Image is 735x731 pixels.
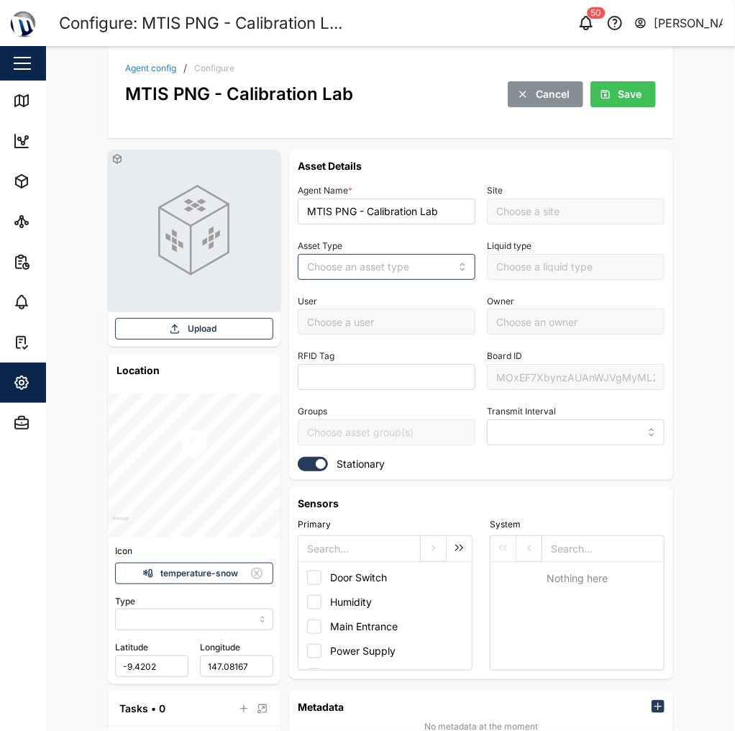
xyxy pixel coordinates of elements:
[654,14,723,32] div: [PERSON_NAME]
[112,517,129,533] a: Mapbox logo
[302,663,465,688] button: Temperature
[115,595,135,609] label: Type
[194,64,234,73] div: Configure
[298,241,342,251] label: Asset Type
[542,536,664,562] input: Search...
[148,184,240,276] img: GENERIC photo
[302,566,465,590] button: Door Switch
[115,545,273,558] div: Icon
[298,158,665,173] h6: Asset Details
[37,254,86,270] div: Reports
[59,11,342,36] div: Configure: MTIS PNG - Calibration L...
[7,7,39,39] img: Main Logo
[115,641,148,655] label: Latitude
[487,296,514,307] label: Owner
[37,214,72,230] div: Sites
[108,394,280,537] canvas: Map
[247,563,267,584] button: Remove Icon
[298,536,420,562] input: Search...
[125,81,353,107] div: MTIS PNG - Calibration Lab
[183,63,187,73] div: /
[37,335,77,350] div: Tasks
[298,186,352,196] label: Agent Name
[508,81,583,107] button: Cancel
[298,496,665,511] h6: Sensors
[200,641,240,655] label: Longitude
[487,186,503,196] label: Site
[487,351,522,361] label: Board ID
[634,13,723,33] button: [PERSON_NAME]
[302,639,465,663] button: Power Supply
[302,614,465,639] button: Main Entrance
[590,81,656,107] button: Save
[536,82,570,106] span: Cancel
[160,563,238,584] span: temperature-snow
[37,294,82,310] div: Alarms
[115,318,273,340] button: Upload
[108,354,280,386] h6: Location
[125,64,176,73] a: Agent config
[302,590,465,614] button: Humidity
[490,571,664,586] div: Nothing here
[115,563,273,584] button: temperature-snow
[188,319,216,339] span: Upload
[37,133,102,149] div: Dashboard
[37,93,70,109] div: Map
[487,407,556,417] label: Transmit Interval
[298,351,334,361] label: RFID Tag
[588,7,606,19] div: 50
[37,375,88,391] div: Settings
[298,407,327,417] label: Groups
[618,82,642,106] span: Save
[298,254,475,280] input: Choose an asset type
[119,701,165,717] div: Tasks • 0
[298,518,472,532] div: Primary
[490,518,665,532] div: System
[37,415,80,431] div: Admin
[487,241,531,251] label: Liquid type
[328,457,385,471] label: Stationary
[37,173,82,189] div: Assets
[298,699,344,714] h6: Metadata
[298,296,317,307] label: User
[177,427,211,466] div: Map marker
